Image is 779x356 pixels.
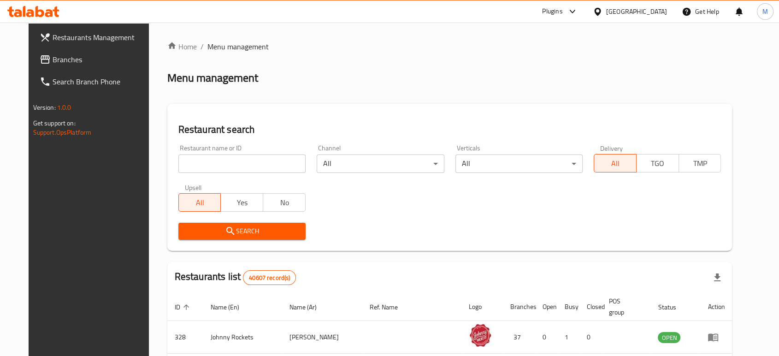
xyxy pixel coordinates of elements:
[658,302,688,313] span: Status
[461,293,503,321] th: Logo
[178,193,221,212] button: All
[658,332,680,343] span: OPEN
[167,41,732,52] nav: breadcrumb
[542,6,562,17] div: Plugins
[535,293,557,321] th: Open
[579,321,602,354] td: 0
[186,225,298,237] span: Search
[282,321,362,354] td: [PERSON_NAME]
[32,71,159,93] a: Search Branch Phone
[33,117,76,129] span: Get support on:
[503,321,535,354] td: 37
[683,157,718,170] span: TMP
[167,321,203,354] td: 328
[32,48,159,71] a: Branches
[708,332,725,343] div: Menu
[762,6,768,17] span: M
[455,154,583,173] div: All
[207,41,269,52] span: Menu management
[267,196,302,209] span: No
[203,321,283,354] td: Johnny Rockets
[700,293,732,321] th: Action
[557,321,579,354] td: 1
[598,157,633,170] span: All
[220,193,263,212] button: Yes
[243,270,296,285] div: Total records count
[178,123,721,136] h2: Restaurant search
[185,184,202,190] label: Upsell
[706,267,728,289] div: Export file
[53,54,151,65] span: Branches
[167,71,258,85] h2: Menu management
[317,154,444,173] div: All
[33,126,92,138] a: Support.OpsPlatform
[579,293,602,321] th: Closed
[53,76,151,87] span: Search Branch Phone
[370,302,410,313] span: Ref. Name
[57,101,71,113] span: 1.0.0
[289,302,329,313] span: Name (Ar)
[606,6,667,17] div: [GEOGRAPHIC_DATA]
[263,193,306,212] button: No
[557,293,579,321] th: Busy
[178,223,306,240] button: Search
[636,154,679,172] button: TGO
[600,145,623,151] label: Delivery
[640,157,675,170] span: TGO
[594,154,637,172] button: All
[535,321,557,354] td: 0
[243,273,295,282] span: 40607 record(s)
[178,154,306,173] input: Search for restaurant name or ID..
[679,154,721,172] button: TMP
[175,302,192,313] span: ID
[201,41,204,52] li: /
[53,32,151,43] span: Restaurants Management
[183,196,218,209] span: All
[175,270,296,285] h2: Restaurants list
[33,101,56,113] span: Version:
[469,324,492,347] img: Johnny Rockets
[609,296,640,318] span: POS group
[167,41,197,52] a: Home
[224,196,260,209] span: Yes
[211,302,251,313] span: Name (En)
[32,26,159,48] a: Restaurants Management
[503,293,535,321] th: Branches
